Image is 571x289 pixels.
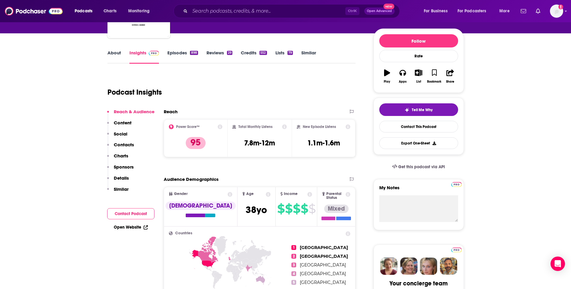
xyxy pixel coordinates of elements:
h2: Power Score™ [176,125,200,129]
span: 2 [291,254,296,259]
span: Income [284,192,298,196]
button: Play [379,65,395,87]
button: Sponsors [107,164,134,175]
button: List [411,65,426,87]
span: 1 [291,245,296,250]
img: Podchaser - Follow, Share and Rate Podcasts [5,5,63,17]
img: Podchaser Pro [149,51,159,56]
a: About [107,50,121,64]
h1: Podcast Insights [107,88,162,97]
input: Search podcasts, credits, & more... [190,6,345,16]
span: Age [246,192,254,196]
button: Follow [379,34,458,47]
span: For Podcasters [458,7,486,15]
div: Your concierge team [389,280,448,287]
span: [GEOGRAPHIC_DATA] [300,280,346,285]
span: 38 yo [246,204,267,216]
button: Reach & Audience [107,109,154,120]
button: open menu [420,6,455,16]
a: InsightsPodchaser Pro [129,50,159,64]
img: Podchaser Pro [451,182,462,187]
div: 79 [287,51,293,55]
h2: Reach [164,109,178,114]
span: [GEOGRAPHIC_DATA] [300,271,346,276]
img: Jules Profile [420,257,437,275]
button: open menu [124,6,157,16]
button: Share [442,65,458,87]
a: Open Website [114,225,148,230]
div: 898 [190,51,198,55]
div: Play [384,80,390,84]
div: [DEMOGRAPHIC_DATA] [166,202,236,210]
p: Social [114,131,127,137]
a: Pro website [451,181,462,187]
img: Sydney Profile [380,257,398,275]
button: tell me why sparkleTell Me Why [379,103,458,116]
button: Content [107,120,132,131]
div: Rate [379,50,458,62]
button: Details [107,175,129,186]
button: Show profile menu [550,5,563,18]
span: Open Advanced [367,10,392,13]
a: Contact This Podcast [379,121,458,132]
img: tell me why sparkle [405,108,409,112]
span: [GEOGRAPHIC_DATA] [300,245,348,250]
a: Credits552 [241,50,267,64]
h3: 1.1m-1.6m [307,138,340,148]
p: Contacts [114,142,134,148]
button: open menu [454,6,495,16]
img: Jon Profile [440,257,457,275]
p: Similar [114,186,129,192]
div: Share [446,80,454,84]
img: Podchaser Pro [451,248,462,252]
span: Parental Status [326,192,345,200]
span: Monitoring [128,7,150,15]
p: Content [114,120,132,126]
img: Barbara Profile [400,257,417,275]
span: 4 [291,271,296,276]
span: For Business [424,7,448,15]
div: 552 [259,51,267,55]
a: Similar [301,50,316,64]
h2: Total Monthly Listens [238,125,272,129]
button: Export One-Sheet [379,137,458,149]
span: Countries [175,231,192,235]
button: open menu [495,6,517,16]
span: 5 [291,280,296,285]
span: [GEOGRAPHIC_DATA] [300,254,348,259]
span: New [383,4,394,9]
a: Pro website [451,247,462,252]
a: Show notifications dropdown [533,6,543,16]
span: Ctrl K [345,7,359,15]
h2: New Episode Listens [303,125,336,129]
button: Apps [395,65,411,87]
span: More [499,7,510,15]
button: Contact Podcast [107,208,154,219]
button: Contacts [107,142,134,153]
div: Mixed [324,205,349,213]
a: Show notifications dropdown [518,6,529,16]
button: Bookmark [427,65,442,87]
span: Tell Me Why [412,108,433,112]
a: Lists79 [275,50,293,64]
button: Open AdvancedNew [364,8,395,15]
div: Search podcasts, credits, & more... [179,4,405,18]
svg: Add a profile image [558,5,563,9]
span: $ [309,204,315,214]
span: [GEOGRAPHIC_DATA] [300,262,346,268]
span: Get this podcast via API [398,164,445,169]
h3: 7.8m-12m [244,138,275,148]
div: Bookmark [427,80,441,84]
div: Apps [399,80,407,84]
p: Reach & Audience [114,109,154,114]
div: 29 [227,51,232,55]
button: Social [107,131,127,142]
p: Details [114,175,129,181]
p: Charts [114,153,128,159]
div: List [416,80,421,84]
span: $ [285,204,292,214]
p: Sponsors [114,164,134,170]
p: 95 [186,137,206,149]
span: $ [277,204,284,214]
